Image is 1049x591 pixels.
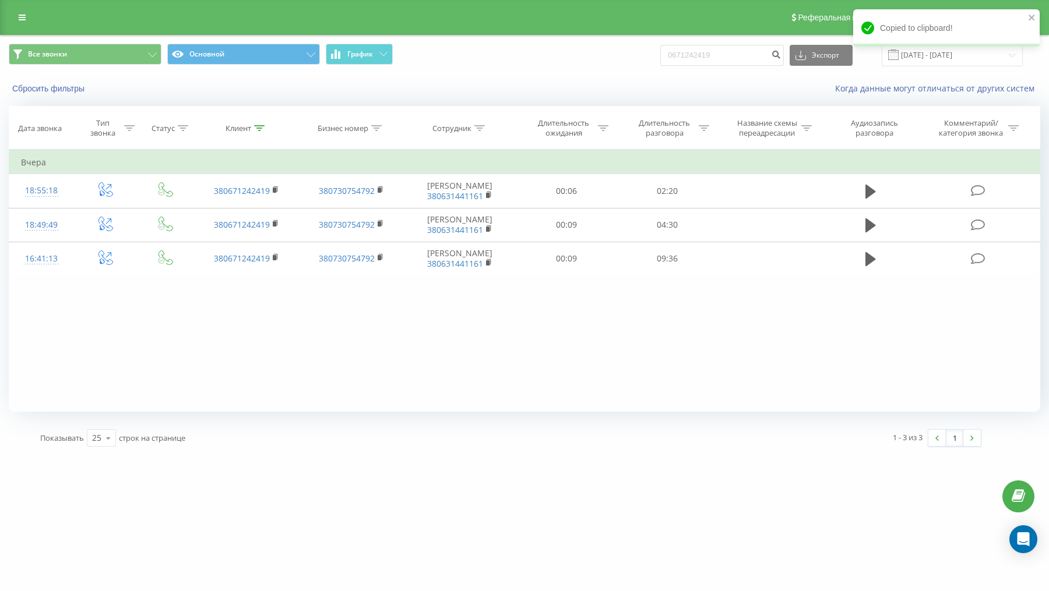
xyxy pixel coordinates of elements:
div: Длительность разговора [633,118,696,138]
div: Бизнес номер [318,123,368,133]
a: 380730754792 [319,219,375,230]
div: 25 [92,432,101,444]
td: 00:09 [516,208,617,242]
input: Поиск по номеру [660,45,784,66]
span: Показывать [40,433,84,443]
a: 380671242419 [214,253,270,264]
a: 380671242419 [214,185,270,196]
div: Длительность ожидания [533,118,595,138]
button: Экспорт [790,45,853,66]
a: 380631441161 [427,258,483,269]
a: Когда данные могут отличаться от других систем [835,83,1040,94]
div: Сотрудник [432,123,471,133]
td: [PERSON_NAME] [403,208,516,242]
td: [PERSON_NAME] [403,242,516,275]
span: строк на странице [119,433,185,443]
div: Комментарий/категория звонка [937,118,1005,138]
div: Дата звонка [18,123,62,133]
div: 18:49:49 [21,214,62,236]
td: 09:36 [617,242,718,275]
div: Статус [152,123,175,133]
button: Все звонки [9,44,161,65]
div: Copied to clipboard! [853,9,1040,47]
span: Реферальная программа [798,13,893,22]
a: 380730754792 [319,185,375,196]
span: График [347,50,373,58]
td: 02:20 [617,174,718,208]
div: Тип звонка [84,118,122,138]
button: close [1028,13,1036,24]
button: Основной [167,44,320,65]
div: 18:55:18 [21,179,62,202]
div: 1 - 3 из 3 [893,431,923,443]
button: График [326,44,393,65]
div: Open Intercom Messenger [1009,525,1037,553]
a: 380631441161 [427,224,483,235]
a: 1 [946,430,963,446]
a: 380671242419 [214,219,270,230]
td: 00:09 [516,242,617,275]
button: Сбросить фильтры [9,83,90,94]
div: Название схемы переадресации [736,118,798,138]
a: 380730754792 [319,253,375,264]
td: Вчера [9,151,1040,174]
div: Аудиозапись разговора [837,118,913,138]
td: 00:06 [516,174,617,208]
span: Все звонки [28,49,67,59]
a: 380631441161 [427,190,483,201]
div: 16:41:13 [21,247,62,270]
div: Клиент [226,123,251,133]
td: 04:30 [617,208,718,242]
td: [PERSON_NAME] [403,174,516,208]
